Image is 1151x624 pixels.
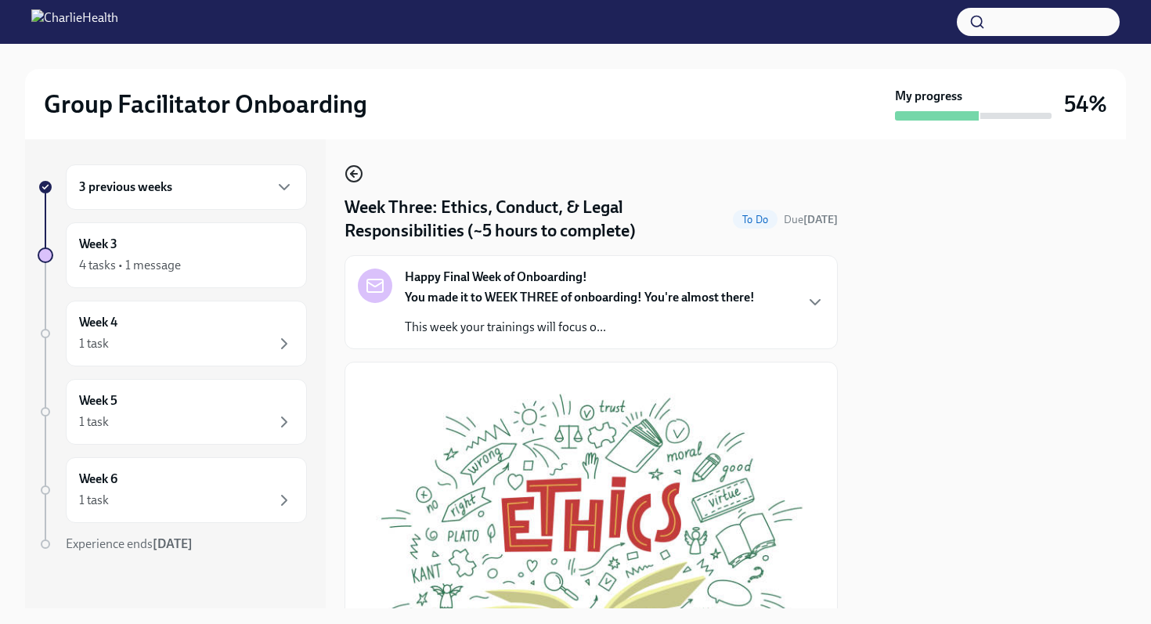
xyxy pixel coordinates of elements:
span: September 1st, 2025 09:00 [784,212,838,227]
h6: Week 3 [79,236,117,253]
span: Due [784,213,838,226]
strong: [DATE] [803,213,838,226]
div: 3 previous weeks [66,164,307,210]
strong: Happy Final Week of Onboarding! [405,269,587,286]
a: Week 41 task [38,301,307,366]
a: Week 51 task [38,379,307,445]
span: Experience ends [66,536,193,551]
h6: Week 4 [79,314,117,331]
a: Week 61 task [38,457,307,523]
span: To Do [733,214,778,225]
div: 1 task [79,335,109,352]
h6: Week 6 [79,471,117,488]
div: 4 tasks • 1 message [79,257,181,274]
h4: Week Three: Ethics, Conduct, & Legal Responsibilities (~5 hours to complete) [345,196,727,243]
p: This week your trainings will focus o... [405,319,755,336]
strong: You made it to WEEK THREE of onboarding! You're almost there! [405,290,755,305]
strong: My progress [895,88,962,105]
div: 1 task [79,492,109,509]
strong: [DATE] [153,536,193,551]
h2: Group Facilitator Onboarding [44,88,367,120]
img: CharlieHealth [31,9,118,34]
h6: 3 previous weeks [79,179,172,196]
h3: 54% [1064,90,1107,118]
h6: Week 5 [79,392,117,409]
div: 1 task [79,413,109,431]
a: Week 34 tasks • 1 message [38,222,307,288]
